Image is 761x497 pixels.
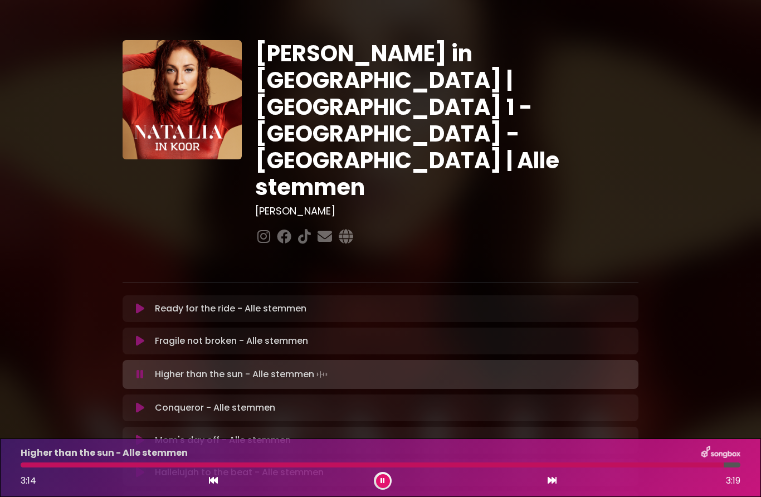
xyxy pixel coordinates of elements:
span: 3:14 [21,474,36,487]
h1: [PERSON_NAME] in [GEOGRAPHIC_DATA] | [GEOGRAPHIC_DATA] 1 - [GEOGRAPHIC_DATA] - [GEOGRAPHIC_DATA] ... [255,40,639,201]
p: Fragile not broken - Alle stemmen [155,334,308,348]
p: Conqueror - Alle stemmen [155,401,275,415]
span: 3:19 [726,474,740,488]
p: Ready for the ride - Alle stemmen [155,302,306,315]
p: Higher than the sun - Alle stemmen [21,446,188,460]
img: songbox-logo-white.png [701,446,740,460]
img: YTVS25JmS9CLUqXqkEhs [123,40,242,159]
img: waveform4.gif [314,367,330,382]
h3: [PERSON_NAME] [255,205,639,217]
p: Mom's day off - Alle stemmen [155,433,291,447]
p: Higher than the sun - Alle stemmen [155,367,330,382]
